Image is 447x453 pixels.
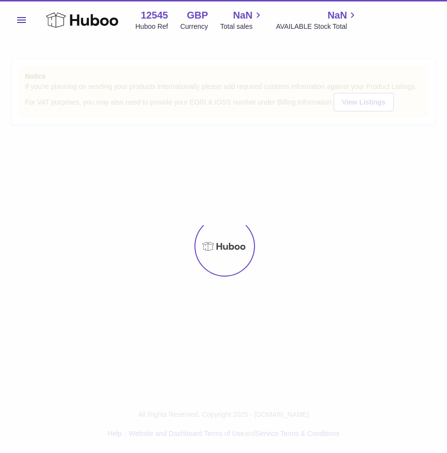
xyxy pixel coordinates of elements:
span: AVAILABLE Stock Total [276,22,359,31]
span: NaN [233,9,253,22]
strong: GBP [187,9,208,22]
a: NaN Total sales [220,9,264,31]
div: Huboo Ref [135,22,168,31]
span: Total sales [220,22,264,31]
a: NaN AVAILABLE Stock Total [276,9,359,31]
strong: 12545 [141,9,168,22]
div: Currency [180,22,208,31]
span: NaN [327,9,347,22]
